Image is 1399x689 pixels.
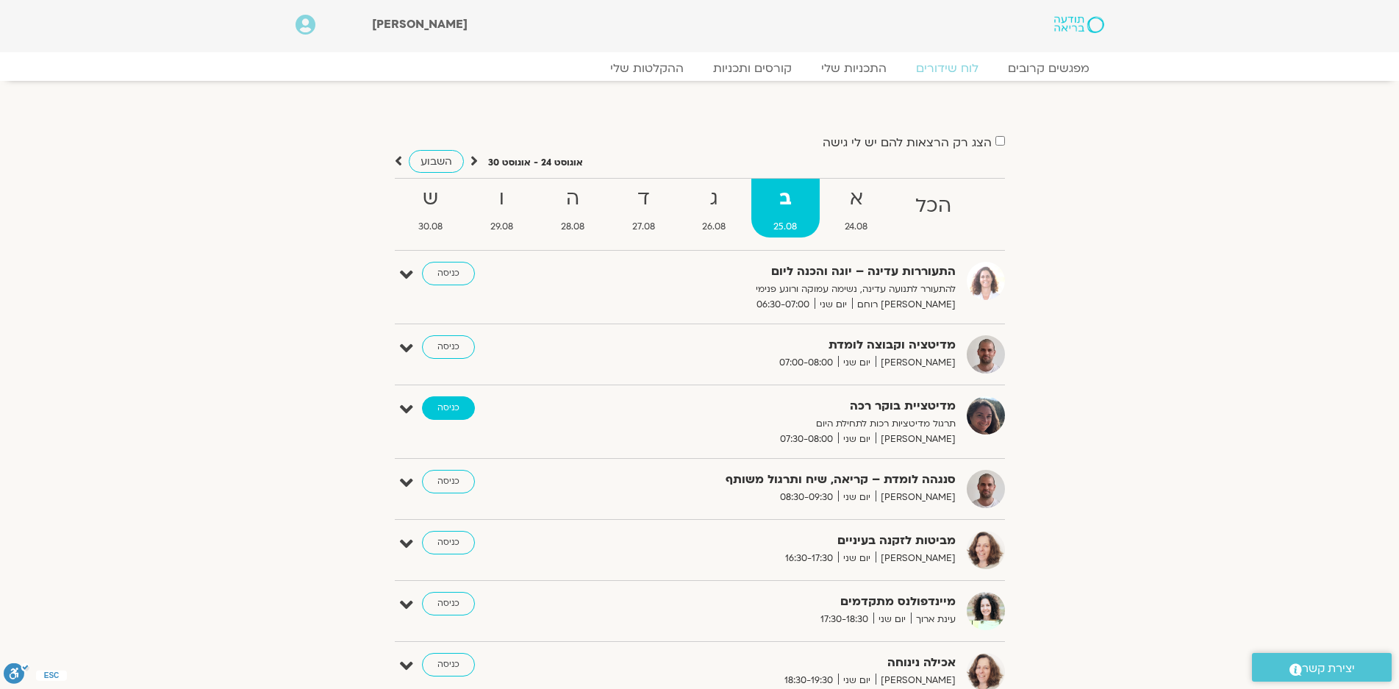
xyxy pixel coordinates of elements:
[876,551,956,566] span: [PERSON_NAME]
[595,61,698,76] a: ההקלטות שלי
[595,470,956,490] strong: סנגהה לומדת – קריאה, שיח ותרגול משותף
[538,179,607,238] a: ה28.08
[396,182,465,215] strong: ש
[901,61,993,76] a: לוח שידורים
[823,179,890,238] a: א24.08
[751,182,820,215] strong: ב
[838,551,876,566] span: יום שני
[876,490,956,505] span: [PERSON_NAME]
[680,219,748,235] span: 26.08
[595,416,956,432] p: תרגול מדיטציות רכות לתחילת היום
[609,179,677,238] a: ד27.08
[873,612,911,627] span: יום שני
[422,262,475,285] a: כניסה
[823,182,890,215] strong: א
[993,61,1104,76] a: מפגשים קרובים
[422,653,475,676] a: כניסה
[751,297,815,313] span: 06:30-07:00
[372,16,468,32] span: [PERSON_NAME]
[538,219,607,235] span: 28.08
[838,432,876,447] span: יום שני
[779,673,838,688] span: 18:30-19:30
[815,612,873,627] span: 17:30-18:30
[468,182,535,215] strong: ו
[876,432,956,447] span: [PERSON_NAME]
[595,592,956,612] strong: מיינדפולנס מתקדמים
[876,673,956,688] span: [PERSON_NAME]
[421,154,452,168] span: השבוע
[751,179,820,238] a: ב25.08
[595,531,956,551] strong: מביטות לזקנה בעיניים
[852,297,956,313] span: [PERSON_NAME] רוחם
[488,155,583,171] p: אוגוסט 24 - אוגוסט 30
[595,282,956,297] p: להתעורר לתנועה עדינה, נשימה עמוקה ורוגע פנימי
[396,219,465,235] span: 30.08
[595,335,956,355] strong: מדיטציה וקבוצה לומדת
[680,182,748,215] strong: ג
[823,219,890,235] span: 24.08
[893,190,974,223] strong: הכל
[1302,659,1355,679] span: יצירת קשר
[396,179,465,238] a: ש30.08
[468,179,535,238] a: ו29.08
[838,355,876,371] span: יום שני
[422,335,475,359] a: כניסה
[911,612,956,627] span: עינת ארוך
[680,179,748,238] a: ג26.08
[595,396,956,416] strong: מדיטציית בוקר רכה
[780,551,838,566] span: 16:30-17:30
[468,219,535,235] span: 29.08
[751,219,820,235] span: 25.08
[422,531,475,554] a: כניסה
[775,490,838,505] span: 08:30-09:30
[876,355,956,371] span: [PERSON_NAME]
[422,396,475,420] a: כניסה
[838,490,876,505] span: יום שני
[815,297,852,313] span: יום שני
[838,673,876,688] span: יום שני
[774,355,838,371] span: 07:00-08:00
[595,262,956,282] strong: התעוררות עדינה – יוגה והכנה ליום
[609,182,677,215] strong: ד
[422,592,475,615] a: כניסה
[538,182,607,215] strong: ה
[775,432,838,447] span: 07:30-08:00
[698,61,806,76] a: קורסים ותכניות
[609,219,677,235] span: 27.08
[823,136,992,149] label: הצג רק הרצאות להם יש לי גישה
[296,61,1104,76] nav: Menu
[1252,653,1392,682] a: יצירת קשר
[893,179,974,238] a: הכל
[595,653,956,673] strong: אכילה נינוחה
[422,470,475,493] a: כניסה
[806,61,901,76] a: התכניות שלי
[409,150,464,173] a: השבוע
